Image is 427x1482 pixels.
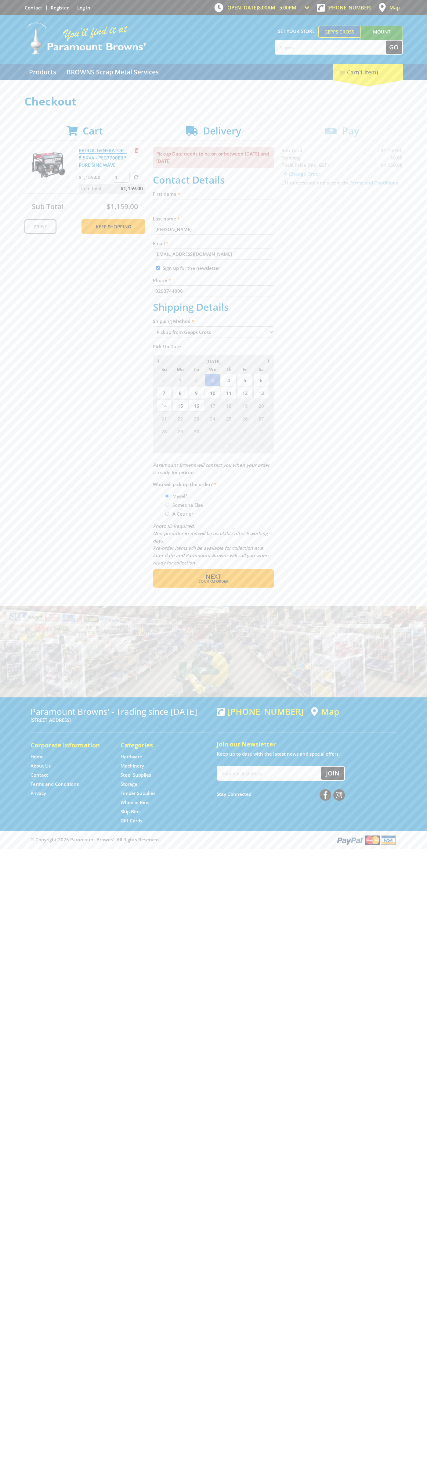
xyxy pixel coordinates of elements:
span: OPEN [DATE] [227,4,296,11]
span: 6 [172,438,188,450]
span: 16 [189,399,204,412]
a: Go to the About Us page [31,763,51,769]
img: PayPal, Mastercard, Visa accepted [336,834,397,846]
label: Pick Up Date [153,343,274,350]
span: 28 [156,425,172,437]
span: Su [156,365,172,373]
span: 1 [172,374,188,386]
span: $1,159.00 [107,202,138,211]
span: 2 [221,425,237,437]
span: 24 [205,412,220,424]
a: Go to the Contact page [25,5,42,11]
span: Confirm order [166,580,261,583]
span: 9 [221,438,237,450]
a: Go to the BROWNS Scrap Metal Services page [62,64,163,80]
span: 11 [253,438,269,450]
div: Stay Connected [217,787,345,801]
span: 11 [221,387,237,399]
h5: Categories [121,741,198,750]
span: 3 [237,425,253,437]
h2: Shipping Details [153,301,274,313]
a: Go to the Terms and Conditions page [31,781,79,787]
input: Your email address [217,767,321,780]
span: We [205,365,220,373]
span: 26 [237,412,253,424]
span: Sub Total [32,202,63,211]
span: 3 [205,374,220,386]
span: 10 [205,387,220,399]
label: Sign up for the newsletter [163,265,220,271]
span: 14 [156,399,172,412]
a: View a map of Gepps Cross location [311,707,339,717]
a: Keep Shopping [81,219,145,234]
span: Sa [253,365,269,373]
span: 17 [205,399,220,412]
a: Go to the Contact page [31,772,48,778]
h5: Join our Newsletter [217,740,397,749]
label: First name [153,190,274,198]
span: 6 [253,374,269,386]
span: 12 [237,387,253,399]
input: Please select who will pick up the order. [165,512,169,516]
span: 31 [156,374,172,386]
span: Cart [83,124,103,137]
a: Print [24,219,56,234]
label: Myself [170,491,189,501]
span: Mo [172,365,188,373]
span: 20 [253,399,269,412]
span: Th [221,365,237,373]
a: Mount [PERSON_NAME] [360,26,403,49]
span: [DATE] [206,358,221,364]
div: ® Copyright 2025 Paramount Browns'. All Rights Reserved. [24,834,403,846]
em: Paramount Browns will contact you when your order is ready for pickup [153,462,270,475]
span: Set your store [275,26,318,37]
span: 4 [253,425,269,437]
span: 25 [221,412,237,424]
a: Go to the Storage page [121,781,137,787]
p: Pickup Date needs to be on or between [DATE] and [DATE] [153,147,274,168]
span: 2 [189,374,204,386]
span: Next [206,572,221,581]
img: PETROL GENERATOR - 8.5KVA - PEG7700EBP PURE SINE WAVE [30,147,67,183]
button: Next Confirm order [153,569,274,588]
p: $1,159.00 [79,174,111,181]
span: 30 [189,425,204,437]
input: Please select who will pick up the order. [165,503,169,507]
a: Go to the Steel Supplies page [121,772,151,778]
label: Shipping Method [153,317,274,325]
button: Go [386,41,402,54]
label: A Courier [170,509,195,519]
a: PETROL GENERATOR - 8.5KVA - PEG7700EBP PURE SINE WAVE [79,147,127,168]
span: 15 [172,399,188,412]
label: Who will pick up the order? [153,481,274,488]
a: Go to the Skip Bins page [121,808,140,815]
span: $1,159.00 [121,184,143,193]
input: Please select who will pick up the order. [165,494,169,498]
select: Please select a shipping method. [153,326,274,338]
p: Item total: [79,184,145,193]
label: Last name [153,215,274,222]
span: 8:00am - 5:00pm [258,4,296,11]
input: Please enter your first name. [153,199,274,210]
a: Gepps Cross [318,26,360,38]
div: [PHONE_NUMBER] [217,707,304,716]
span: 18 [221,399,237,412]
a: Go to the Gift Cards page [121,818,142,824]
span: 21 [156,412,172,424]
span: 8 [172,387,188,399]
label: Email [153,240,274,247]
a: Go to the Privacy page [31,790,46,796]
span: 8 [205,438,220,450]
a: Go to the registration page [51,5,69,11]
a: Go to the Machinery page [121,763,144,769]
a: Log in [77,5,90,11]
p: [STREET_ADDRESS] [31,716,211,724]
span: 22 [172,412,188,424]
h3: Paramount Browns' - Trading since [DATE] [31,707,211,716]
div: Cart [333,64,403,80]
p: Keep up to date with the latest news and special offers. [217,750,397,757]
span: 4 [221,374,237,386]
span: 7 [189,438,204,450]
span: Tu [189,365,204,373]
label: Phone [153,277,274,284]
